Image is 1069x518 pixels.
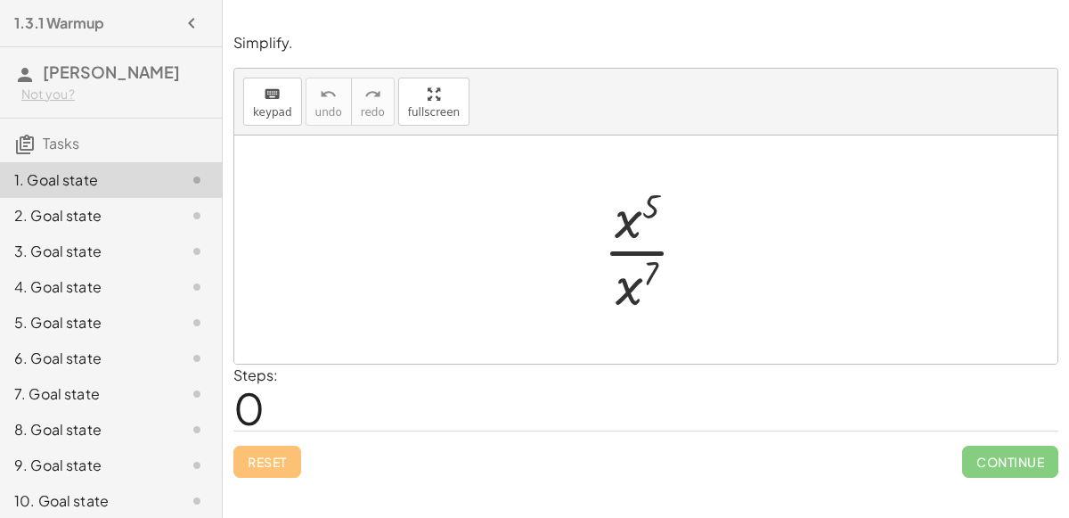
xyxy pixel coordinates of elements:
[14,312,158,333] div: 5. Goal state
[233,33,1058,53] p: Simplify.
[364,84,381,105] i: redo
[14,419,158,440] div: 8. Goal state
[14,169,158,191] div: 1. Goal state
[306,78,352,126] button: undoundo
[14,490,158,512] div: 10. Goal state
[14,455,158,476] div: 9. Goal state
[14,348,158,369] div: 6. Goal state
[320,84,337,105] i: undo
[186,348,208,369] i: Task not started.
[21,86,208,103] div: Not you?
[14,276,158,298] div: 4. Goal state
[14,205,158,226] div: 2. Goal state
[186,241,208,262] i: Task not started.
[233,366,278,384] label: Steps:
[186,419,208,440] i: Task not started.
[186,490,208,512] i: Task not started.
[398,78,469,126] button: fullscreen
[14,12,104,34] h4: 1.3.1 Warmup
[43,62,180,82] span: [PERSON_NAME]
[233,381,265,435] span: 0
[186,205,208,226] i: Task not started.
[253,106,292,119] span: keypad
[243,78,302,126] button: keyboardkeypad
[186,169,208,191] i: Task not started.
[408,106,460,119] span: fullscreen
[14,383,158,405] div: 7. Goal state
[264,84,281,105] i: keyboard
[186,276,208,298] i: Task not started.
[43,134,79,152] span: Tasks
[186,455,208,476] i: Task not started.
[186,312,208,333] i: Task not started.
[14,241,158,262] div: 3. Goal state
[186,383,208,405] i: Task not started.
[361,106,385,119] span: redo
[351,78,395,126] button: redoredo
[315,106,342,119] span: undo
